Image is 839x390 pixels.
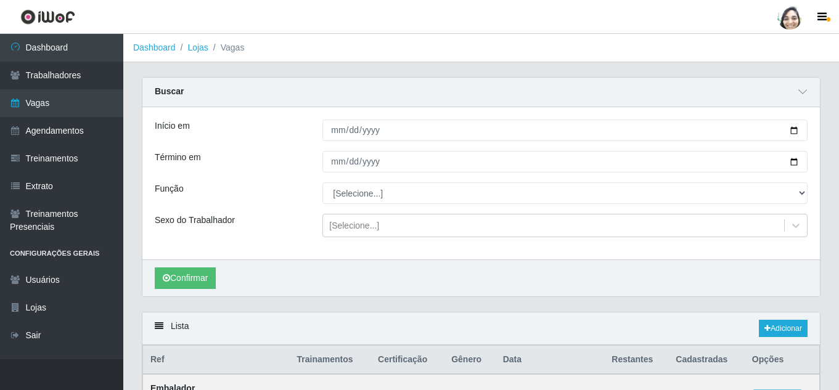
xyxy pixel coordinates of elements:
label: Função [155,182,184,195]
a: Dashboard [133,43,176,52]
th: Gênero [444,346,496,375]
div: [Selecione...] [329,219,379,232]
th: Restantes [604,346,668,375]
strong: Buscar [155,86,184,96]
th: Cadastradas [668,346,745,375]
th: Certificação [370,346,444,375]
label: Sexo do Trabalhador [155,214,235,227]
input: 00/00/0000 [322,120,808,141]
label: Término em [155,151,201,164]
li: Vagas [208,41,245,54]
th: Data [496,346,605,375]
th: Opções [745,346,820,375]
a: Adicionar [759,320,808,337]
img: CoreUI Logo [20,9,75,25]
button: Confirmar [155,267,216,289]
input: 00/00/0000 [322,151,808,173]
a: Lojas [187,43,208,52]
th: Trainamentos [290,346,371,375]
label: Início em [155,120,190,132]
th: Ref [143,346,290,375]
nav: breadcrumb [123,34,839,62]
div: Lista [142,312,820,345]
